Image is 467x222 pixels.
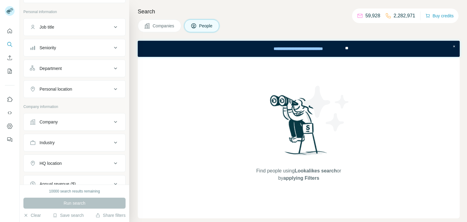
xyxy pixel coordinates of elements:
div: Personal location [40,86,72,92]
div: 10000 search results remaining [49,189,100,194]
button: Seniority [24,40,125,55]
button: Save search [53,212,84,218]
div: Job title [40,24,54,30]
span: People [199,23,213,29]
button: Department [24,61,125,76]
button: Feedback [5,134,15,145]
button: Use Surfe on LinkedIn [5,94,15,105]
button: Use Surfe API [5,107,15,118]
button: Clear [23,212,41,218]
div: Seniority [40,45,56,51]
button: Personal location [24,82,125,96]
button: Buy credits [425,12,454,20]
iframe: Banner [138,41,460,57]
h4: Search [138,7,460,16]
button: Job title [24,20,125,34]
button: Quick start [5,26,15,36]
img: Surfe Illustration - Woman searching with binoculars [267,93,330,161]
p: 59,928 [365,12,380,19]
button: Company [24,115,125,129]
span: applying Filters [283,175,319,181]
p: Company information [23,104,126,109]
button: Enrich CSV [5,52,15,63]
span: Find people using or by [250,167,347,182]
button: HQ location [24,156,125,171]
button: Share filters [95,212,126,218]
div: Industry [40,140,55,146]
div: Department [40,65,62,71]
div: Company [40,119,58,125]
button: Search [5,39,15,50]
button: Dashboard [5,121,15,132]
button: Industry [24,135,125,150]
p: 2,282,971 [394,12,415,19]
button: Annual revenue ($) [24,177,125,191]
span: Lookalikes search [295,168,337,173]
img: Surfe Illustration - Stars [299,81,354,136]
button: My lists [5,66,15,77]
p: Personal information [23,9,126,15]
div: HQ location [40,160,62,166]
div: Annual revenue ($) [40,181,76,187]
span: Companies [153,23,175,29]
